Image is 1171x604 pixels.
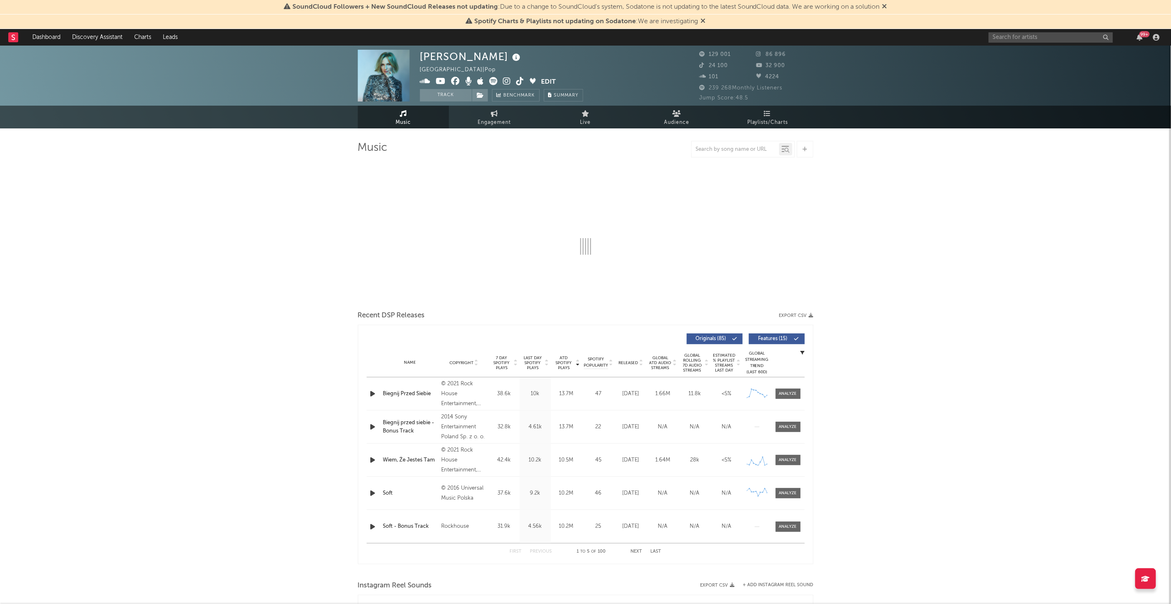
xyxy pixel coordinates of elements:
button: Summary [544,89,583,101]
a: Live [540,106,631,128]
div: 47 [584,390,613,398]
div: 42.4k [491,456,518,464]
span: to [581,550,586,553]
span: 86 896 [756,52,786,57]
span: Features ( 15 ) [754,336,792,341]
input: Search by song name or URL [692,146,779,153]
a: Soft [383,489,437,498]
button: Edit [541,77,556,87]
span: Summary [554,93,579,98]
span: Live [580,118,591,128]
a: Discovery Assistant [66,29,128,46]
span: 129 001 [700,52,731,57]
div: <5% [713,456,741,464]
button: Previous [530,549,552,554]
div: 10.5M [553,456,580,464]
button: Last [651,549,662,554]
div: 9.2k [522,489,549,498]
div: 32.8k [491,423,518,431]
div: 4.56k [522,522,549,531]
div: + Add Instagram Reel Sound [735,583,814,587]
div: Rockhouse [441,522,486,532]
span: : We are investigating [474,18,698,25]
div: Global Streaming Trend (Last 60D) [745,350,770,375]
div: N/A [713,423,741,431]
a: Audience [631,106,722,128]
span: Last Day Spotify Plays [522,355,544,370]
span: 4224 [756,74,780,80]
div: 10.2M [553,522,580,531]
span: ATD Spotify Plays [553,355,575,370]
span: Playlists/Charts [747,118,788,128]
span: Engagement [478,118,511,128]
div: 2014 Sony Entertainment Poland Sp. z o. o. [441,412,486,442]
div: [DATE] [617,390,645,398]
span: Estimated % Playlist Streams Last Day [713,353,736,373]
span: Copyright [449,360,473,365]
div: N/A [681,522,709,531]
div: N/A [649,489,677,498]
span: Global ATD Audio Streams [649,355,672,370]
div: Soft - Bonus Track [383,522,437,531]
a: Engagement [449,106,540,128]
span: Spotify Charts & Playlists not updating on Sodatone [474,18,636,25]
div: 13.7M [553,390,580,398]
a: Biegnij przed siebie - Bonus Track [383,419,437,435]
span: Released [619,360,638,365]
span: SoundCloud Followers + New SoundCloud Releases not updating [292,4,498,10]
a: Dashboard [27,29,66,46]
div: 10.2k [522,456,549,464]
div: Biegnij Przed Siebie [383,390,437,398]
div: 99 + [1140,31,1150,37]
div: 45 [584,456,613,464]
span: : Due to a change to SoundCloud's system, Sodatone is not updating to the latest SoundCloud data.... [292,4,880,10]
button: Export CSV [700,583,735,588]
button: + Add Instagram Reel Sound [743,583,814,587]
div: 1.64M [649,456,677,464]
button: First [510,549,522,554]
div: © 2021 Rock House Entertainment, under exclusive license to Universal Music Polska [441,379,486,409]
span: Dismiss [700,18,705,25]
div: © 2021 Rock House Entertainment, under exclusive license to Universal Music Polska [441,445,486,475]
span: Originals ( 85 ) [692,336,730,341]
a: Charts [128,29,157,46]
div: 22 [584,423,613,431]
div: 13.7M [553,423,580,431]
button: Next [631,549,642,554]
div: © 2016 Universal Music Polska [441,483,486,503]
input: Search for artists [989,32,1113,43]
div: 28k [681,456,709,464]
div: N/A [649,423,677,431]
div: [GEOGRAPHIC_DATA] | Pop [420,65,506,75]
span: 7 Day Spotify Plays [491,355,513,370]
div: 10k [522,390,549,398]
span: Music [396,118,411,128]
div: 38.6k [491,390,518,398]
div: N/A [713,489,741,498]
div: [DATE] [617,423,645,431]
a: Playlists/Charts [722,106,814,128]
a: Leads [157,29,183,46]
span: 101 [700,74,719,80]
div: [DATE] [617,456,645,464]
div: N/A [681,489,709,498]
span: Spotify Popularity [584,356,608,369]
button: Originals(85) [687,333,743,344]
button: Export CSV [779,313,814,318]
span: Dismiss [882,4,887,10]
div: 11.8k [681,390,709,398]
div: 31.9k [491,522,518,531]
div: 25 [584,522,613,531]
div: <5% [713,390,741,398]
div: 1 5 100 [569,547,614,557]
div: 4.61k [522,423,549,431]
div: N/A [681,423,709,431]
div: [DATE] [617,489,645,498]
a: Music [358,106,449,128]
span: of [592,550,596,553]
button: 99+ [1137,34,1143,41]
div: 46 [584,489,613,498]
span: Benchmark [504,91,535,101]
